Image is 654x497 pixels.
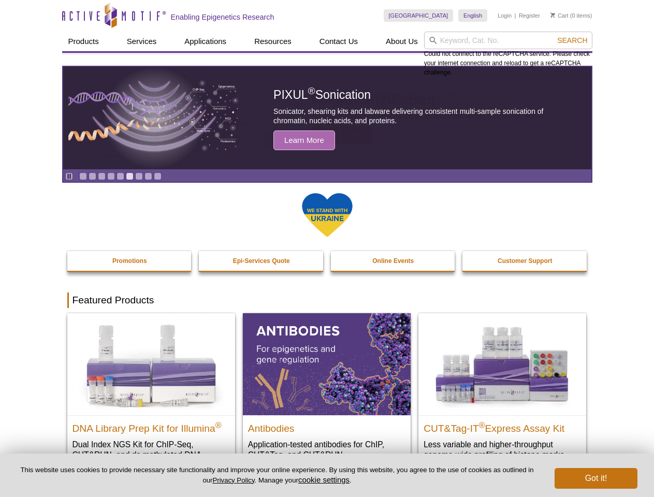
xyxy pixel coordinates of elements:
p: Less variable and higher-throughput genome-wide profiling of histone marks​. [424,439,581,460]
sup: ® [215,420,222,429]
strong: Customer Support [498,257,552,265]
h2: DNA Library Prep Kit for Illumina [72,418,230,434]
a: All Antibodies Antibodies Application-tested antibodies for ChIP, CUT&Tag, and CUT&RUN. [243,313,411,470]
strong: Epi-Services Quote [233,257,290,265]
div: Could not connect to the reCAPTCHA service. Please check your internet connection and reload to g... [424,32,592,77]
a: Go to slide 8 [144,172,152,180]
h2: Enabling Epigenetics Research [171,12,274,22]
sup: ® [308,86,315,97]
a: Applications [178,32,232,51]
a: Go to slide 5 [117,172,124,180]
span: Search [557,36,587,45]
a: Contact Us [313,32,364,51]
button: Search [554,36,590,45]
a: CUT&Tag-IT® Express Assay Kit CUT&Tag-IT®Express Assay Kit Less variable and higher-throughput ge... [418,313,586,470]
a: Products [62,32,105,51]
a: Customer Support [462,251,588,271]
a: Promotions [67,251,193,271]
a: Privacy Policy [212,476,254,484]
strong: Promotions [112,257,147,265]
h2: CUT&Tag-IT Express Assay Kit [424,418,581,434]
span: Learn More [273,130,335,150]
img: We Stand With Ukraine [301,192,353,238]
a: Go to slide 3 [98,172,106,180]
button: cookie settings [298,475,350,484]
a: Services [121,32,163,51]
a: PIXUL sonication PIXUL®Sonication Sonicator, shearing kits and labware delivering consistent mult... [63,67,591,169]
article: PIXUL Sonication [63,67,591,169]
h2: Antibodies [248,418,405,434]
p: Dual Index NGS Kit for ChIP-Seq, CUT&RUN, and ds methylated DNA assays. [72,439,230,471]
a: Register [519,12,540,19]
h2: Featured Products [67,293,587,308]
p: Application-tested antibodies for ChIP, CUT&Tag, and CUT&RUN. [248,439,405,460]
img: Your Cart [550,12,555,18]
a: Cart [550,12,569,19]
a: Online Events [331,251,456,271]
strong: Online Events [372,257,414,265]
a: Go to slide 7 [135,172,143,180]
img: PIXUL sonication [68,66,239,170]
input: Keyword, Cat. No. [424,32,592,49]
a: About Us [380,32,424,51]
a: Epi-Services Quote [199,251,324,271]
p: Sonicator, shearing kits and labware delivering consistent multi-sample sonication of chromatin, ... [273,107,568,125]
img: DNA Library Prep Kit for Illumina [67,313,235,415]
a: Login [498,12,512,19]
a: Go to slide 1 [79,172,87,180]
span: PIXUL Sonication [273,88,371,101]
a: Go to slide 4 [107,172,115,180]
li: | [515,9,516,22]
li: (0 items) [550,9,592,22]
a: [GEOGRAPHIC_DATA] [384,9,454,22]
img: All Antibodies [243,313,411,415]
button: Got it! [555,468,637,489]
p: This website uses cookies to provide necessary site functionality and improve your online experie... [17,465,537,485]
a: Toggle autoplay [65,172,73,180]
a: DNA Library Prep Kit for Illumina DNA Library Prep Kit for Illumina® Dual Index NGS Kit for ChIP-... [67,313,235,480]
img: CUT&Tag-IT® Express Assay Kit [418,313,586,415]
a: Resources [248,32,298,51]
a: English [458,9,487,22]
sup: ® [479,420,485,429]
a: Go to slide 9 [154,172,162,180]
a: Go to slide 2 [89,172,96,180]
a: Go to slide 6 [126,172,134,180]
